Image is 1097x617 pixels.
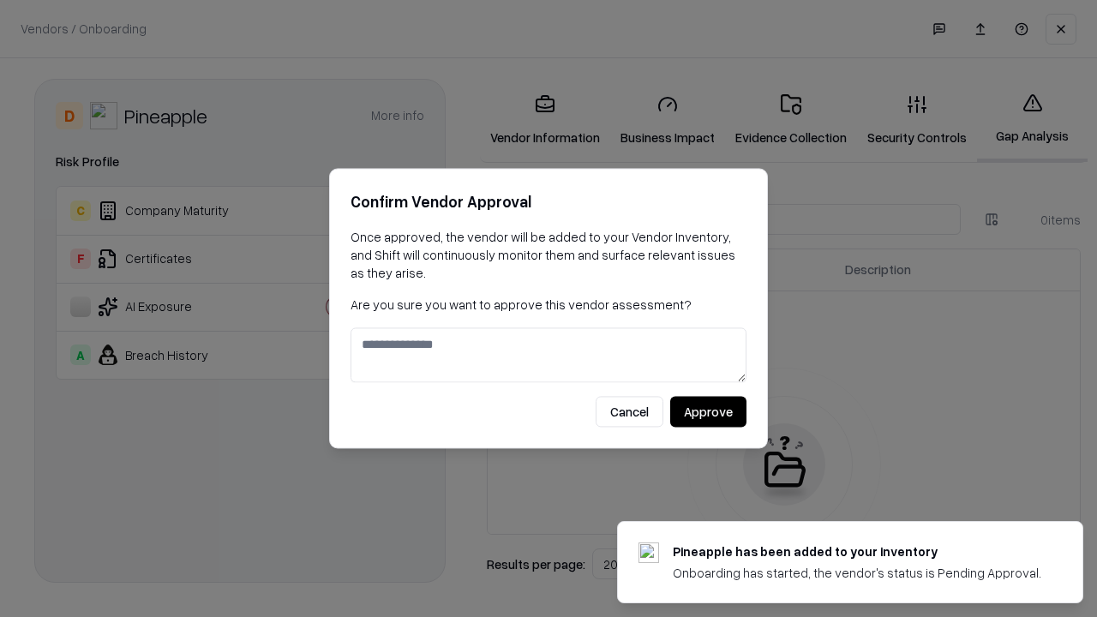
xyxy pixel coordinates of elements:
div: Pineapple has been added to your inventory [673,542,1041,560]
p: Once approved, the vendor will be added to your Vendor Inventory, and Shift will continuously mon... [351,228,746,282]
button: Approve [670,397,746,428]
p: Are you sure you want to approve this vendor assessment? [351,296,746,314]
div: Onboarding has started, the vendor's status is Pending Approval. [673,564,1041,582]
button: Cancel [596,397,663,428]
img: pineappleenergy.com [638,542,659,563]
h2: Confirm Vendor Approval [351,189,746,214]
